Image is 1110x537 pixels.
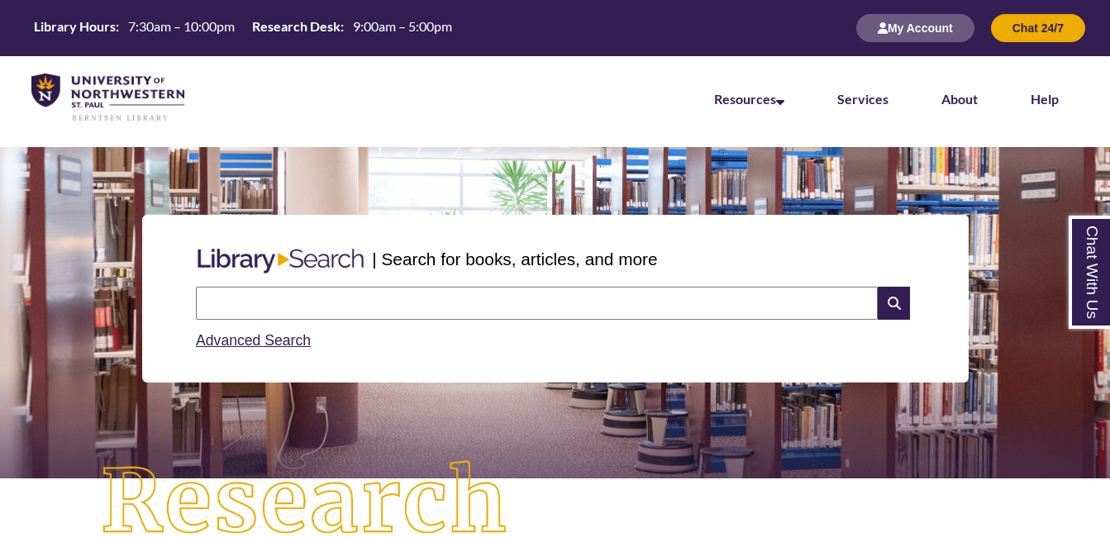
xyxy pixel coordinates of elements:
button: My Account [856,14,974,42]
a: Resources [714,91,784,107]
img: Libary Search [189,242,372,280]
span: 7:30am – 10:00pm [128,18,235,34]
a: Hours Today [27,17,459,40]
a: My Account [856,21,974,35]
i: Search [878,287,909,320]
button: Chat 24/7 [991,14,1085,42]
table: Hours Today [27,17,459,38]
a: Advanced Search [196,332,311,349]
a: About [941,91,978,107]
span: 9:00am – 5:00pm [353,18,452,34]
p: | Search for books, articles, and more [372,246,657,272]
img: UNWSP Library Logo [31,74,184,122]
th: Library Hours: [27,17,121,36]
a: Help [1031,91,1059,107]
a: Chat 24/7 [991,21,1085,35]
a: Services [837,91,888,107]
th: Research Desk: [245,17,346,36]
